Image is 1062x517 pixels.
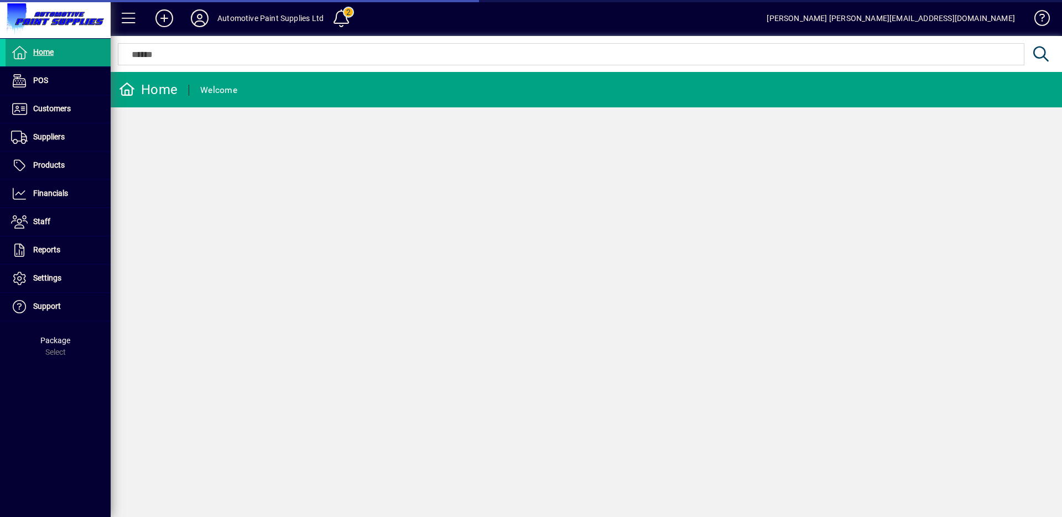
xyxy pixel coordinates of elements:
[6,265,111,292] a: Settings
[33,217,50,226] span: Staff
[33,245,60,254] span: Reports
[6,208,111,236] a: Staff
[33,273,61,282] span: Settings
[33,161,65,169] span: Products
[6,95,111,123] a: Customers
[6,236,111,264] a: Reports
[33,76,48,85] span: POS
[33,48,54,56] span: Home
[1026,2,1048,38] a: Knowledge Base
[33,189,68,198] span: Financials
[767,9,1015,27] div: [PERSON_NAME] [PERSON_NAME][EMAIL_ADDRESS][DOMAIN_NAME]
[147,8,182,28] button: Add
[217,9,324,27] div: Automotive Paint Supplies Ltd
[200,81,237,99] div: Welcome
[119,81,178,99] div: Home
[6,180,111,208] a: Financials
[6,152,111,179] a: Products
[6,293,111,320] a: Support
[182,8,217,28] button: Profile
[33,302,61,311] span: Support
[33,104,71,113] span: Customers
[33,132,65,141] span: Suppliers
[6,67,111,95] a: POS
[40,336,70,345] span: Package
[6,123,111,151] a: Suppliers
